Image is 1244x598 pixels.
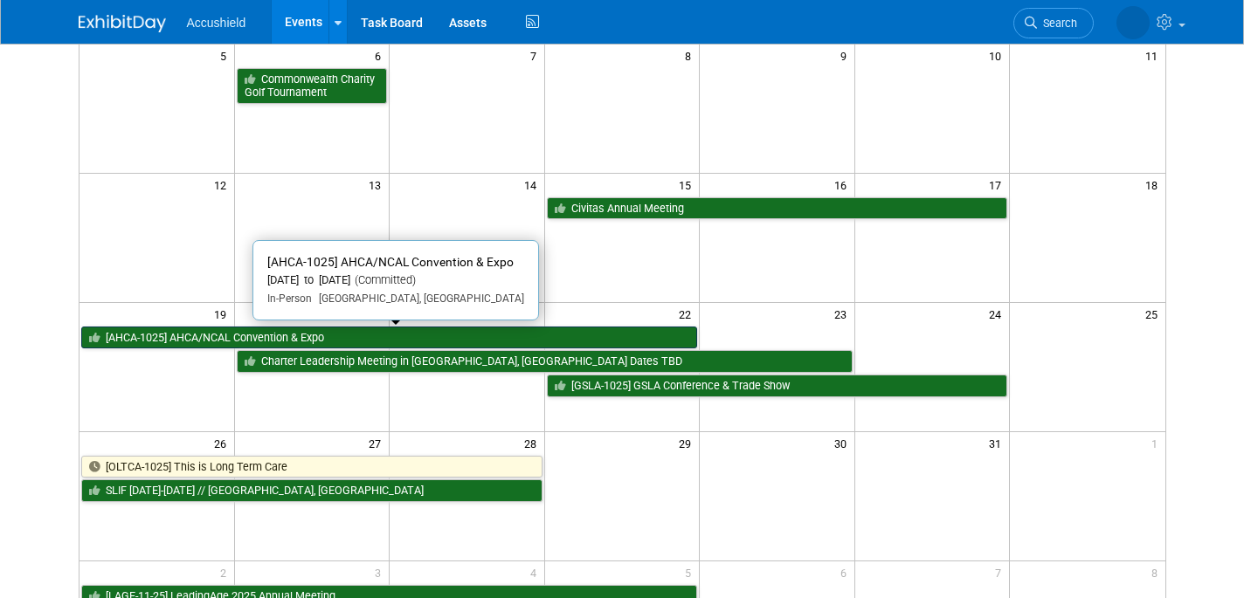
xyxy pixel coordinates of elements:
span: 13 [367,174,389,196]
a: Commonwealth Charity Golf Tournament [237,68,388,104]
span: 17 [987,174,1009,196]
span: 7 [529,45,544,66]
span: 8 [1150,561,1165,583]
a: [GSLA-1025] GSLA Conference & Trade Show [547,375,1008,397]
img: Peggy White [1116,6,1150,39]
span: 30 [833,432,854,454]
span: 2 [218,561,234,583]
div: [DATE] to [DATE] [267,273,524,288]
span: In-Person [267,292,312,305]
span: 4 [529,561,544,583]
span: [GEOGRAPHIC_DATA], [GEOGRAPHIC_DATA] [312,292,524,305]
span: 15 [677,174,699,196]
span: 18 [1144,174,1165,196]
span: Search [1037,17,1077,30]
span: 10 [987,45,1009,66]
span: 23 [833,303,854,325]
span: 29 [677,432,699,454]
span: 3 [373,561,389,583]
img: ExhibitDay [79,15,166,32]
span: 27 [367,432,389,454]
a: [OLTCA-1025] This is Long Term Care [81,456,543,478]
span: 16 [833,174,854,196]
a: [AHCA-1025] AHCA/NCAL Convention & Expo [81,326,698,349]
span: 25 [1144,303,1165,325]
span: 5 [683,561,699,583]
a: Search [1013,8,1094,38]
span: 12 [212,174,234,196]
span: 1 [1150,432,1165,454]
span: 9 [839,45,854,66]
span: 14 [522,174,544,196]
span: 11 [1144,45,1165,66]
span: 6 [839,561,854,583]
span: 31 [987,432,1009,454]
a: Charter Leadership Meeting in [GEOGRAPHIC_DATA], [GEOGRAPHIC_DATA] Dates TBD [237,350,853,373]
span: 6 [373,45,389,66]
span: 24 [987,303,1009,325]
span: 5 [218,45,234,66]
span: 22 [677,303,699,325]
span: Accushield [187,16,246,30]
span: 8 [683,45,699,66]
span: 26 [212,432,234,454]
a: Civitas Annual Meeting [547,197,1008,220]
span: [AHCA-1025] AHCA/NCAL Convention & Expo [267,255,514,269]
a: SLIF [DATE]-[DATE] // [GEOGRAPHIC_DATA], [GEOGRAPHIC_DATA] [81,479,543,502]
span: 19 [212,303,234,325]
span: 7 [993,561,1009,583]
span: 28 [522,432,544,454]
span: (Committed) [350,273,416,286]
